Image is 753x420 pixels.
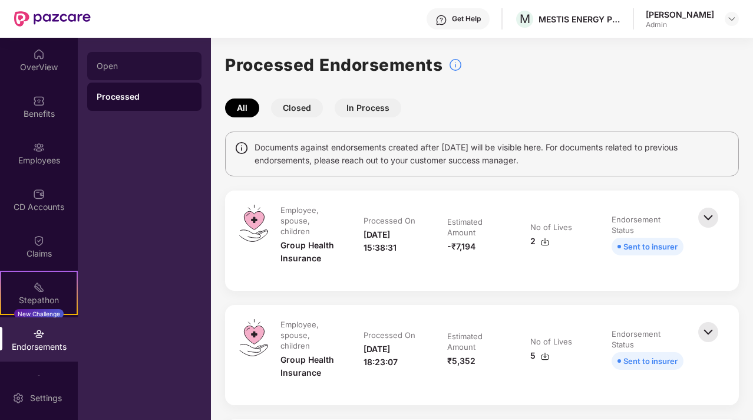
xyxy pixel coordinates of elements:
img: New Pazcare Logo [14,11,91,27]
img: svg+xml;base64,PHN2ZyBpZD0iRW1wbG95ZWVzIiB4bWxucz0iaHR0cDovL3d3dy53My5vcmcvMjAwMC9zdmciIHdpZHRoPS... [33,142,45,153]
div: Sent to insurer [623,355,678,367]
div: Admin [646,20,714,29]
img: svg+xml;base64,PHN2ZyBpZD0iQmFjay0zMngzMiIgeG1sbnM9Imh0dHA6Ly93d3cudzMub3JnLzIwMDAvc3ZnIiB3aWR0aD... [695,205,721,231]
img: svg+xml;base64,PHN2ZyBpZD0iSW5mbyIgeG1sbnM9Imh0dHA6Ly93d3cudzMub3JnLzIwMDAvc3ZnIiB3aWR0aD0iMTQiIG... [235,141,249,155]
img: svg+xml;base64,PHN2ZyB4bWxucz0iaHR0cDovL3d3dy53My5vcmcvMjAwMC9zdmciIHdpZHRoPSIyMSIgaGVpZ2h0PSIyMC... [33,281,45,293]
img: svg+xml;base64,PHN2ZyBpZD0iQmVuZWZpdHMiIHhtbG5zPSJodHRwOi8vd3d3LnczLm9yZy8yMDAwL3N2ZyIgd2lkdGg9Ij... [33,95,45,107]
img: svg+xml;base64,PHN2ZyBpZD0iRHJvcGRvd24tMzJ4MzIiIHhtbG5zPSJodHRwOi8vd3d3LnczLm9yZy8yMDAwL3N2ZyIgd2... [727,14,737,24]
div: [DATE] 18:23:07 [364,343,423,369]
div: Group Health Insurance [280,239,340,265]
div: Estimated Amount [447,331,504,352]
span: M [520,12,530,26]
span: Documents against endorsements created after [DATE] will be visible here. For documents related t... [255,141,729,167]
div: Endorsement Status [612,214,681,235]
div: [PERSON_NAME] [646,9,714,20]
div: Processed On [364,215,415,226]
img: svg+xml;base64,PHN2ZyBpZD0iSG9tZSIgeG1sbnM9Imh0dHA6Ly93d3cudzMub3JnLzIwMDAvc3ZnIiB3aWR0aD0iMjAiIG... [33,48,45,60]
div: Stepathon [1,294,77,306]
img: svg+xml;base64,PHN2ZyBpZD0iRW5kb3JzZW1lbnRzIiB4bWxucz0iaHR0cDovL3d3dy53My5vcmcvMjAwMC9zdmciIHdpZH... [33,328,45,340]
img: svg+xml;base64,PHN2ZyBpZD0iQmFjay0zMngzMiIgeG1sbnM9Imh0dHA6Ly93d3cudzMub3JnLzIwMDAvc3ZnIiB3aWR0aD... [695,319,721,345]
img: svg+xml;base64,PHN2ZyBpZD0iSGVscC0zMngzMiIgeG1sbnM9Imh0dHA6Ly93d3cudzMub3JnLzIwMDAvc3ZnIiB3aWR0aD... [435,14,447,26]
div: Estimated Amount [447,216,504,238]
div: Employee, spouse, children [280,205,338,237]
div: MESTIS ENERGY PRIVATE LIMITED [539,14,621,25]
img: svg+xml;base64,PHN2ZyBpZD0iQ2xhaW0iIHhtbG5zPSJodHRwOi8vd3d3LnczLm9yZy8yMDAwL3N2ZyIgd2lkdGg9IjIwIi... [33,235,45,247]
h1: Processed Endorsements [225,52,442,78]
div: No of Lives [530,336,572,347]
div: Processed [97,91,192,103]
div: Settings [27,392,65,404]
img: svg+xml;base64,PHN2ZyBpZD0iTXlfT3JkZXJzIiBkYXRhLW5hbWU9Ik15IE9yZGVycyIgeG1sbnM9Imh0dHA6Ly93d3cudz... [33,375,45,386]
div: Sent to insurer [623,240,678,253]
img: svg+xml;base64,PHN2ZyBpZD0iU2V0dGluZy0yMHgyMCIgeG1sbnM9Imh0dHA6Ly93d3cudzMub3JnLzIwMDAvc3ZnIiB3aW... [12,392,24,404]
button: Closed [271,99,323,117]
img: svg+xml;base64,PHN2ZyBpZD0iSW5mb18tXzMyeDMyIiBkYXRhLW5hbWU9IkluZm8gLSAzMngzMiIgeG1sbnM9Imh0dHA6Ly... [448,58,463,72]
button: In Process [335,99,401,117]
img: svg+xml;base64,PHN2ZyBpZD0iRG93bmxvYWQtMzJ4MzIiIHhtbG5zPSJodHRwOi8vd3d3LnczLm9yZy8yMDAwL3N2ZyIgd2... [540,237,550,247]
img: svg+xml;base64,PHN2ZyB4bWxucz0iaHR0cDovL3d3dy53My5vcmcvMjAwMC9zdmciIHdpZHRoPSI0OS4zMiIgaGVpZ2h0PS... [239,319,268,356]
img: svg+xml;base64,PHN2ZyBpZD0iQ0RfQWNjb3VudHMiIGRhdGEtbmFtZT0iQ0QgQWNjb3VudHMiIHhtbG5zPSJodHRwOi8vd3... [33,188,45,200]
div: -₹7,194 [447,240,475,253]
button: All [225,99,259,117]
div: Employee, spouse, children [280,319,338,351]
div: Endorsement Status [612,329,681,350]
div: 2 [530,235,550,248]
div: Processed On [364,330,415,340]
div: 5 [530,349,550,362]
div: ₹5,352 [447,355,475,367]
div: Open [97,61,192,71]
div: Get Help [452,14,481,24]
div: [DATE] 15:38:31 [364,228,423,254]
img: svg+xml;base64,PHN2ZyBpZD0iRG93bmxvYWQtMzJ4MzIiIHhtbG5zPSJodHRwOi8vd3d3LnczLm9yZy8yMDAwL3N2ZyIgd2... [540,352,550,361]
div: No of Lives [530,222,572,232]
div: New Challenge [14,309,64,319]
img: svg+xml;base64,PHN2ZyB4bWxucz0iaHR0cDovL3d3dy53My5vcmcvMjAwMC9zdmciIHdpZHRoPSI0OS4zMiIgaGVpZ2h0PS... [239,205,268,242]
div: Group Health Insurance [280,353,340,379]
